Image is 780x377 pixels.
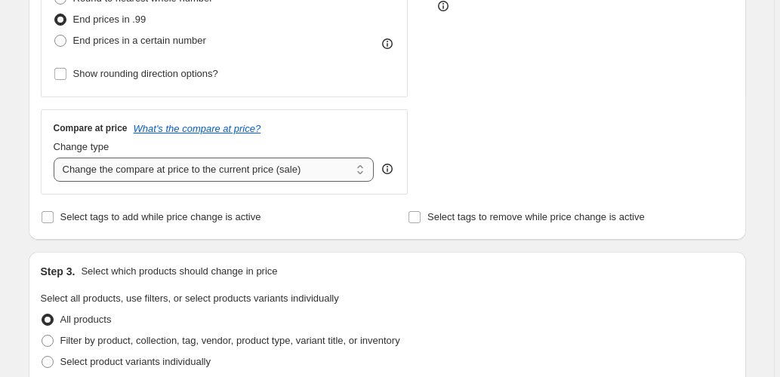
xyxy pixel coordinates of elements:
span: Select all products, use filters, or select products variants individually [41,293,339,304]
span: Show rounding direction options? [73,68,218,79]
p: Select which products should change in price [81,264,277,279]
h2: Step 3. [41,264,76,279]
button: What's the compare at price? [134,123,261,134]
span: Select tags to add while price change is active [60,211,261,222]
span: Select product variants individually [60,356,211,367]
span: End prices in .99 [73,14,146,25]
span: End prices in a certain number [73,35,206,46]
span: Select tags to remove while price change is active [427,211,645,222]
h3: Compare at price [54,122,128,134]
span: All products [60,314,112,325]
span: Filter by product, collection, tag, vendor, product type, variant title, or inventory [60,335,400,346]
div: help [380,161,395,176]
span: Change type [54,141,109,152]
